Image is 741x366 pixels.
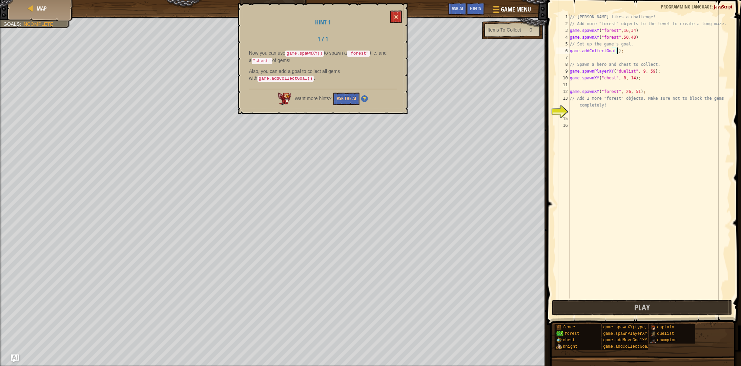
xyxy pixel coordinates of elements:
[295,96,332,101] span: Want more hints?
[11,354,19,363] button: Ask AI
[563,325,575,330] span: fence
[657,325,674,330] span: captain
[501,5,531,14] span: Game Menu
[302,36,344,43] h2: 1 / 1
[556,344,562,349] img: portrait.png
[448,3,467,15] button: Ask AI
[556,14,570,20] div: 1
[634,302,650,313] span: Play
[556,47,570,54] div: 6
[651,338,656,343] img: portrait.png
[333,93,359,105] button: Ask the AI
[565,331,579,336] span: forest
[603,331,677,336] span: game.spawnPlayerXY(type, x, y)
[488,3,535,19] button: Game Menu
[657,338,677,343] span: champion
[556,109,570,115] div: 14
[556,122,570,129] div: 16
[657,331,674,336] span: duelist
[35,5,47,12] a: Map
[315,18,331,26] span: Hint 1
[556,325,562,330] img: portrait.png
[278,93,291,105] img: AI
[563,338,575,343] span: chest
[556,95,570,109] div: 13
[552,300,732,315] button: Play
[530,26,532,33] div: 0
[714,3,733,10] span: JavaScript
[603,344,669,349] span: game.addCollectGoal(amount)
[556,54,570,61] div: 7
[556,61,570,68] div: 8
[20,21,22,27] span: :
[603,338,662,343] span: game.addMoveGoalXY(x, y)
[3,21,20,27] span: Goals
[556,27,570,34] div: 3
[556,68,570,75] div: 9
[651,325,656,330] img: portrait.png
[556,88,570,95] div: 12
[661,3,712,10] span: Programming language
[22,21,53,27] span: Incomplete
[556,81,570,88] div: 11
[556,41,570,47] div: 5
[556,338,562,343] img: portrait.png
[556,115,570,122] div: 15
[470,5,481,12] span: Hints
[37,5,47,12] span: Map
[556,34,570,41] div: 4
[556,331,563,336] img: trees_1.png
[556,20,570,27] div: 2
[285,51,324,57] code: game.spawnXY()
[249,50,397,64] p: Now you can use to spawn a tile, and a of gems!
[563,344,578,349] span: knight
[252,58,272,64] code: "chest"
[712,3,714,10] span: :
[452,5,463,12] span: Ask AI
[488,26,521,33] div: Items To Collect
[603,325,662,330] span: game.spawnXY(type, x, y)
[361,95,368,102] img: Hint
[347,51,370,57] code: "forest"
[258,76,314,82] code: game.addCollectGoal()
[651,331,656,336] img: portrait.png
[249,68,397,82] p: Also, you can add a goal to collect all gems with .
[556,75,570,81] div: 10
